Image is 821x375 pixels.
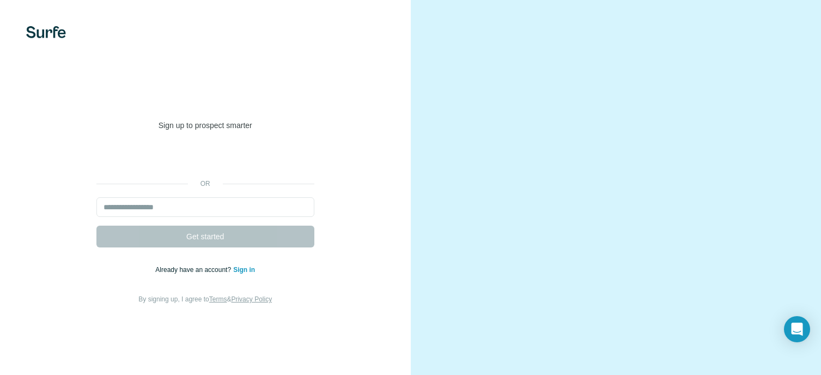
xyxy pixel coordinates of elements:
[91,147,320,171] iframe: Sign in with Google Button
[155,266,233,274] span: Already have an account?
[231,295,272,303] a: Privacy Policy
[209,295,227,303] a: Terms
[784,316,810,342] div: Open Intercom Messenger
[26,26,66,38] img: Surfe's logo
[96,74,314,118] h1: Welcome to [GEOGRAPHIC_DATA]
[138,295,272,303] span: By signing up, I agree to &
[233,266,255,274] a: Sign in
[96,120,314,131] p: Sign up to prospect smarter
[188,179,223,189] p: or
